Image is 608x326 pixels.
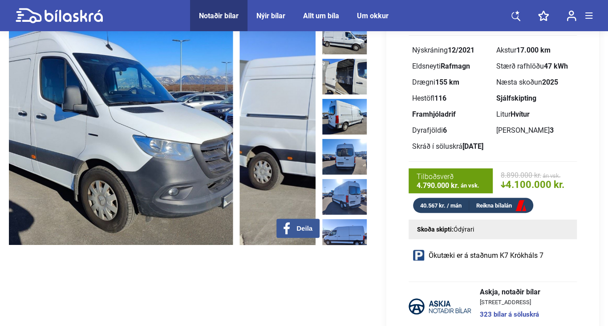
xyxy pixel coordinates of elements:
div: Næsta skoðun [496,79,573,86]
button: Deila [276,219,320,238]
a: Reikna bílalán [469,200,533,212]
span: 8.890.000 kr. [501,172,569,179]
a: 323 bílar á söluskrá [480,311,540,318]
img: 1700634433_4530440130048771912_54260338188781576.jpg [322,139,367,175]
a: Allt um bíla [303,12,339,20]
b: 12/2021 [448,46,474,54]
div: Hestöfl [412,95,489,102]
b: 6 [443,126,447,134]
div: Stærð rafhlöðu [496,63,573,70]
img: 1700634433_4832121591044317938_54260338494294103.jpg [322,179,367,215]
b: 17.000 km [516,46,551,54]
span: Ódýrari [454,226,474,233]
div: Drægni [412,79,489,86]
img: user-login.svg [567,10,576,21]
img: 1700634434_8365681480213903909_54260338750854303.jpg [322,219,367,255]
b: 155 km [435,78,459,86]
b: Hvítur [511,110,530,118]
div: 40.567 kr. / mán [413,200,469,211]
span: 4.100.000 kr. [501,179,569,190]
strong: Skoða skipti: [417,226,454,233]
a: Um okkur [357,12,389,20]
div: Nýskráning [412,47,489,54]
span: Askja, notaðir bílar [480,289,540,296]
b: 2025 [542,78,558,86]
b: Framhjóladrif [412,110,456,118]
b: [DATE] [462,142,483,151]
b: 116 [434,94,446,102]
div: Akstur [496,47,573,54]
a: Nýir bílar [256,12,285,20]
div: Dyrafjöldi [412,127,489,134]
b: 3 [550,126,554,134]
span: Tilboðsverð [417,172,485,182]
span: [STREET_ADDRESS] [480,299,540,305]
b: 47 kWh [544,62,568,70]
span: Ökutæki er á staðnum K7 Krókháls 7 [429,252,543,259]
span: Deila [296,224,312,232]
div: Litur [496,111,573,118]
b: Sjálfskipting [496,94,536,102]
div: [PERSON_NAME] [496,127,573,134]
span: 4.790.000 kr. [417,182,485,189]
div: Eldsneyti [412,63,489,70]
a: Notaðir bílar [199,12,239,20]
img: 1700634432_2924632567392238197_54260337379479651.jpg [322,19,367,54]
b: Rafmagn [441,62,470,70]
img: 1700634433_1550038092524508311_54260337914430930.jpg [322,99,367,134]
div: Skráð í söluskrá [412,143,489,150]
img: 1700634433_4041131981761899380_54260337646760406.jpg [322,59,367,94]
